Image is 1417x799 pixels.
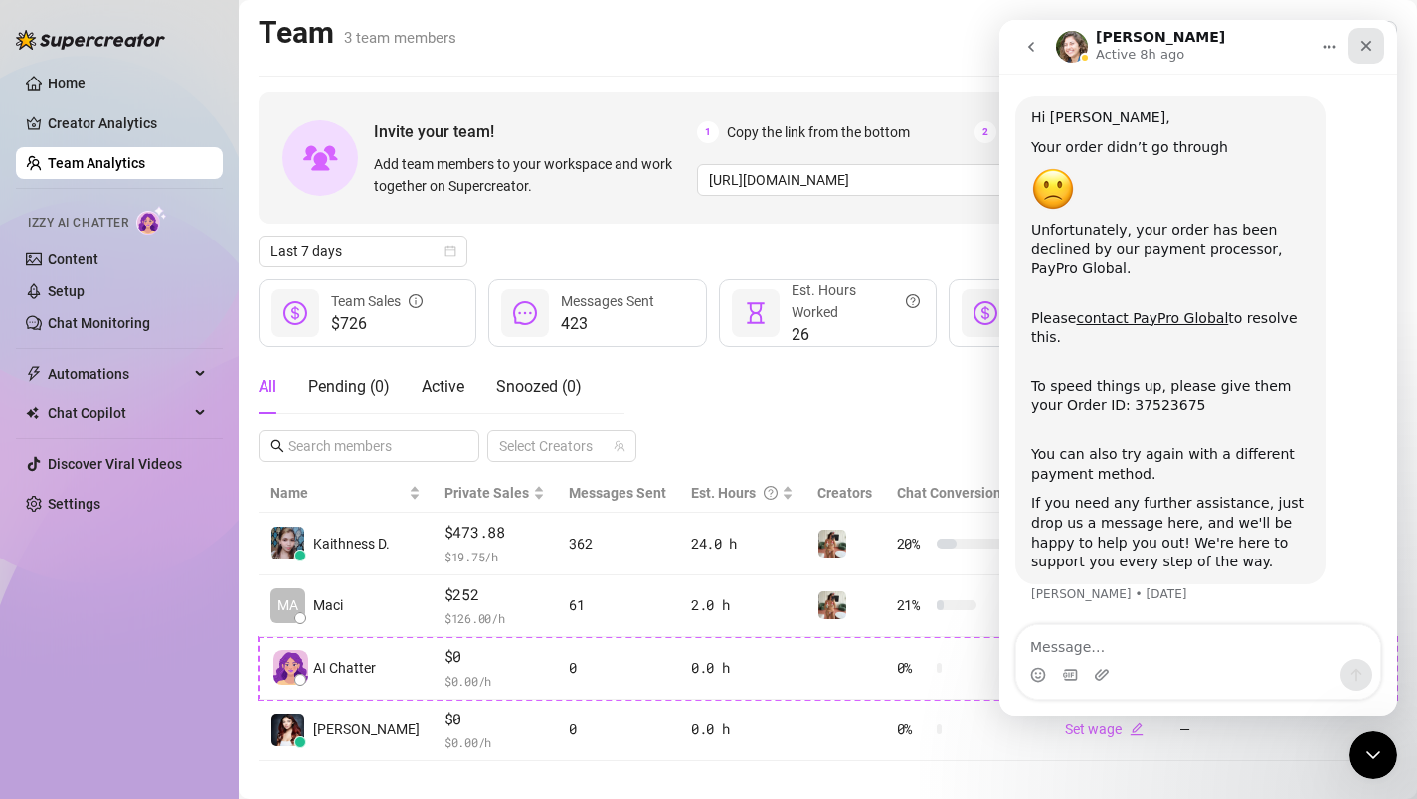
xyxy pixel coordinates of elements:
[691,719,795,740] div: 0.0 h
[818,530,846,558] img: thesassyclub
[1167,700,1284,762] td: —
[331,312,423,336] span: $726
[805,474,884,513] th: Creators
[409,290,423,312] span: info-circle
[277,594,298,616] span: MA
[614,440,625,452] span: team
[897,594,929,616] span: 21 %
[444,708,546,731] span: $0
[727,121,910,143] span: Copy the link from the bottom
[691,594,795,616] div: 2.0 h
[313,533,390,555] span: Kaithness D.
[48,315,150,331] a: Chat Monitoring
[374,153,689,197] span: Add team members to your workspace and work together on Supercreator.
[273,650,308,685] img: izzy-ai-chatter-avatar-DDCN_rTZ.svg
[48,398,189,429] span: Chat Copilot
[288,435,451,457] input: Search members
[270,237,455,266] span: Last 7 days
[308,375,390,399] div: Pending ( 0 )
[48,358,189,390] span: Automations
[48,456,182,472] a: Discover Viral Videos
[444,547,546,566] span: $ 19.75 /h
[697,121,719,143] span: 1
[259,375,276,399] div: All
[26,366,42,382] span: thunderbolt
[444,645,546,669] span: $0
[344,29,456,47] span: 3 team members
[270,482,405,504] span: Name
[792,279,920,323] div: Est. Hours Worked
[569,719,667,740] div: 0
[136,206,167,235] img: AI Chatter
[48,76,86,91] a: Home
[270,439,284,453] span: search
[691,482,779,504] div: Est. Hours
[313,594,343,616] span: Maci
[1065,721,1144,737] a: Set wageedit
[271,527,304,559] img: Kaithness Diez
[283,301,307,325] span: dollar-circle
[569,533,667,555] div: 362
[897,533,929,555] span: 20 %
[48,107,207,139] a: Creator Analytics
[48,283,85,299] a: Setup
[259,474,433,513] th: Name
[313,657,376,679] span: AI Chatter
[897,485,1001,501] span: Chat Conversion
[569,485,666,501] span: Messages Sent
[496,377,582,396] span: Snoozed ( 0 )
[906,279,920,323] span: question-circle
[999,20,1397,716] iframe: Intercom live chat
[271,714,304,746] img: Giselle Marie
[422,377,464,396] span: Active
[26,406,39,420] img: Chat Copilot
[792,323,920,347] span: 26
[561,293,654,309] span: Messages Sent
[259,14,456,52] h2: Team
[444,608,546,628] span: $ 126.00 /h
[569,657,667,679] div: 0
[331,290,423,312] div: Team Sales
[897,719,929,740] span: 0 %
[1130,722,1144,736] span: edit
[569,594,667,616] div: 61
[744,301,768,325] span: hourglass
[897,657,929,679] span: 0 %
[974,301,997,325] span: dollar-circle
[444,732,546,752] span: $ 0.00 /h
[374,119,697,144] span: Invite your team!
[444,671,546,691] span: $ 0.00 /h
[1349,731,1397,779] iframe: Intercom live chat
[691,533,795,555] div: 24.0 h
[48,496,100,512] a: Settings
[513,301,537,325] span: message
[16,30,165,50] img: logo-BBDzfeDw.svg
[444,245,456,257] span: calendar
[818,591,846,619] img: thesassyclub
[974,121,996,143] span: 2
[764,482,778,504] span: question-circle
[48,155,145,171] a: Team Analytics
[48,251,98,267] a: Content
